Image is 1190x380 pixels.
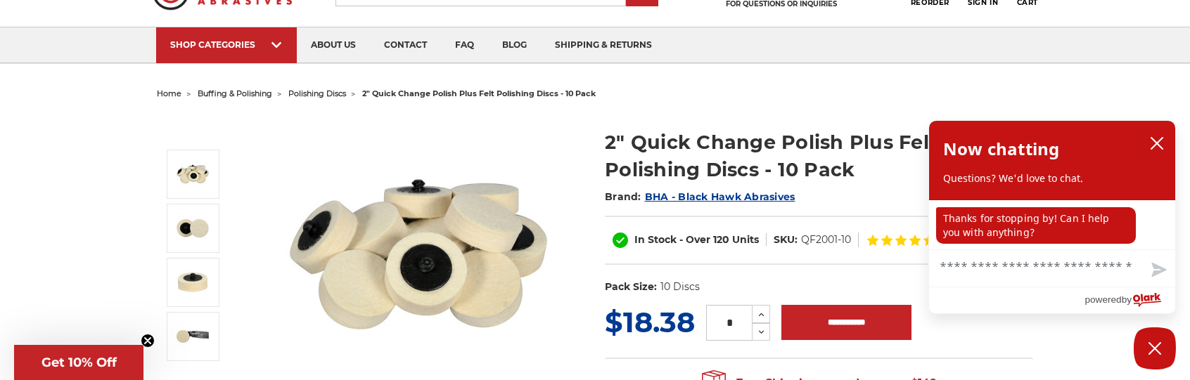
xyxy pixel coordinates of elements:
a: shipping & returns [541,27,666,63]
div: SHOP CATEGORIES [170,39,283,50]
a: about us [297,27,370,63]
span: Units [732,233,759,246]
span: $18.38 [605,305,695,339]
span: powered [1085,291,1121,308]
a: home [157,89,181,98]
h2: Now chatting [943,135,1059,163]
dt: Pack Size: [605,280,657,294]
span: 120 [713,233,729,246]
a: Powered by Olark [1085,287,1175,313]
span: 2" quick change polish plus felt polishing discs - 10 pack [362,89,596,98]
a: polishing discs [288,89,346,98]
div: Get 10% OffClose teaser [14,345,143,380]
a: blog [488,27,541,63]
div: olark chatbox [928,120,1176,314]
span: - Over [679,233,710,246]
button: Close Chatbox [1134,327,1176,369]
img: 2 inch polish plus buffing disc [175,211,210,246]
span: In Stock [634,233,677,246]
p: Questions? We'd love to chat. [943,171,1161,185]
dd: 10 Discs [660,280,700,294]
button: Close teaser [141,334,155,348]
dd: QF2001-10 [801,232,851,247]
p: Thanks for stopping by! Can I help you with anything? [936,207,1136,244]
a: contact [370,27,441,63]
a: BHA - Black Hawk Abrasives [645,190,795,203]
img: 2" Roloc Polishing Felt Discs [175,157,210,192]
h1: 2" Quick Change Polish Plus Felt Polishing Discs - 10 Pack [605,129,1033,183]
span: Get 10% Off [41,355,117,370]
span: Brand: [605,190,641,203]
a: buffing & polishing [198,89,272,98]
button: Send message [1140,254,1175,287]
img: die grinder disc for polishing [175,319,210,354]
div: chat [929,200,1175,249]
span: by [1122,291,1132,308]
img: 2 inch quick change roloc polishing disc [175,265,210,300]
button: close chatbox [1146,133,1168,154]
dt: SKU: [774,232,798,247]
a: faq [441,27,488,63]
